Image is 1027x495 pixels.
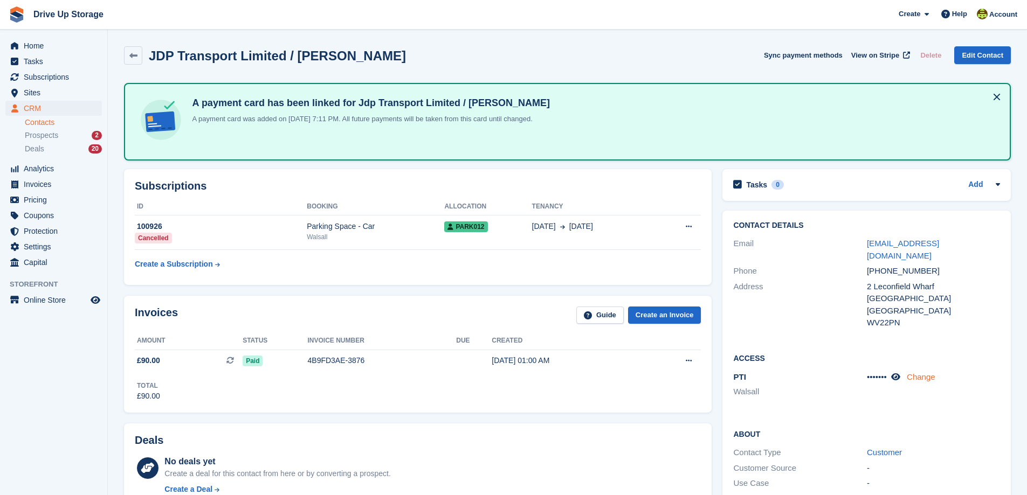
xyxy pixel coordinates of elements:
[137,381,160,391] div: Total
[307,221,444,232] div: Parking Space - Car
[24,208,88,223] span: Coupons
[532,221,556,232] span: [DATE]
[5,224,102,239] a: menu
[867,477,1000,490] div: -
[847,46,912,64] a: View on Stripe
[164,484,390,495] a: Create a Deal
[137,391,160,402] div: £90.00
[25,130,102,141] a: Prospects 2
[733,462,866,475] div: Customer Source
[24,224,88,239] span: Protection
[569,221,593,232] span: [DATE]
[5,177,102,192] a: menu
[137,355,160,366] span: £90.00
[135,221,307,232] div: 100926
[851,50,899,61] span: View on Stripe
[733,265,866,277] div: Phone
[188,97,550,109] h4: A payment card has been linked for Jdp Transport Limited / [PERSON_NAME]
[867,372,887,381] span: •••••••
[135,332,243,350] th: Amount
[954,46,1011,64] a: Edit Contact
[916,46,946,64] button: Delete
[628,306,701,324] a: Create an Invoice
[867,317,1000,329] div: WV22PN
[456,332,492,350] th: Due
[243,332,307,350] th: Status
[733,372,746,381] span: PTI
[867,281,1000,293] div: 2 Leconfield Wharf
[24,239,88,254] span: Settings
[5,208,102,223] a: menu
[135,180,701,192] h2: Subscriptions
[867,448,902,457] a: Customer
[243,355,263,366] span: Paid
[24,85,88,100] span: Sites
[308,332,457,350] th: Invoice number
[867,265,1000,277] div: [PHONE_NUMBER]
[733,352,1000,363] h2: Access
[24,177,88,192] span: Invoices
[135,434,163,447] h2: Deals
[977,9,988,19] img: Lindsay Dawes
[307,232,444,242] div: Walsall
[24,54,88,69] span: Tasks
[307,198,444,215] th: Booking
[5,192,102,207] a: menu
[867,462,1000,475] div: -
[88,144,102,154] div: 20
[308,355,457,366] div: 4B9FD3AE-3876
[24,38,88,53] span: Home
[989,9,1017,20] span: Account
[164,468,390,479] div: Create a deal for this contact from here or by converting a prospect.
[135,306,178,324] h2: Invoices
[907,372,935,381] a: Change
[135,198,307,215] th: ID
[867,239,939,260] a: [EMAIL_ADDRESS][DOMAIN_NAME]
[25,143,102,155] a: Deals 20
[25,144,44,154] span: Deals
[188,114,550,124] p: A payment card was added on [DATE] 7:11 PM. All future payments will be taken from this card unti...
[5,38,102,53] a: menu
[5,101,102,116] a: menu
[867,305,1000,317] div: [GEOGRAPHIC_DATA]
[5,255,102,270] a: menu
[5,161,102,176] a: menu
[92,131,102,140] div: 2
[733,447,866,459] div: Contact Type
[5,69,102,85] a: menu
[5,292,102,308] a: menu
[24,101,88,116] span: CRM
[764,46,843,64] button: Sync payment methods
[733,281,866,329] div: Address
[444,221,487,232] span: PARK012
[135,254,220,274] a: Create a Subscription
[89,294,102,306] a: Preview store
[733,428,1000,439] h2: About
[771,180,784,190] div: 0
[149,48,406,63] h2: JDP Transport Limited / [PERSON_NAME]
[5,239,102,254] a: menu
[164,455,390,468] div: No deals yet
[164,484,212,495] div: Create a Deal
[24,292,88,308] span: Online Store
[29,5,108,23] a: Drive Up Storage
[24,161,88,176] span: Analytics
[25,117,102,128] a: Contacts
[532,198,656,215] th: Tenancy
[5,54,102,69] a: menu
[576,306,624,324] a: Guide
[968,179,983,191] a: Add
[746,180,767,190] h2: Tasks
[24,69,88,85] span: Subscriptions
[24,255,88,270] span: Capital
[135,259,213,270] div: Create a Subscription
[733,477,866,490] div: Use Case
[492,332,642,350] th: Created
[138,97,184,143] img: card-linked-ebf98d0992dc2aeb22e95c0e3c79077019eb2392cfd83c6a337811c24bc77127.svg
[733,221,1000,230] h2: Contact Details
[9,6,25,23] img: stora-icon-8386f47178a22dfd0bd8f6a31ec36ba5ce8667c1dd55bd0f319d3a0aa187defe.svg
[867,292,1000,305] div: [GEOGRAPHIC_DATA]
[733,386,866,398] li: Walsall
[135,233,172,243] div: Cancelled
[10,279,107,290] span: Storefront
